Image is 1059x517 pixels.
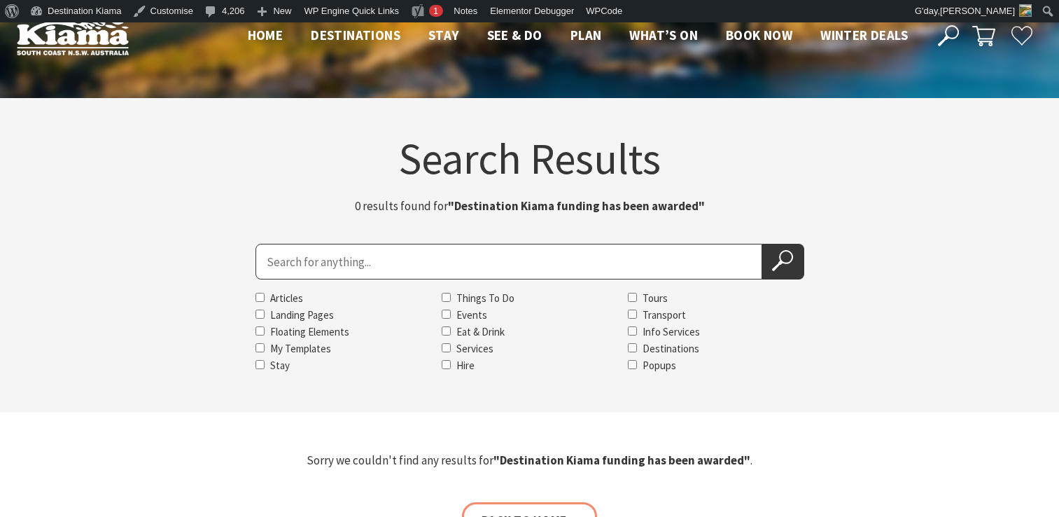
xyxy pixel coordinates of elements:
span: Home [248,27,283,43]
span: [PERSON_NAME] [940,6,1015,16]
label: Articles [270,291,303,305]
label: Events [456,308,487,322]
label: Stay [270,359,290,372]
strong: "Destination Kiama funding has been awarded" [493,453,750,468]
label: Things To Do [456,291,514,305]
label: Info Services [643,325,700,338]
p: 0 results found for [355,197,705,216]
label: Hire [456,359,475,372]
p: Sorry we couldn't find any results for . [115,451,944,470]
span: Book now [726,27,792,43]
span: 1 [433,6,438,16]
label: My Templates [270,342,331,355]
label: Transport [643,308,686,322]
label: Services [456,342,493,355]
label: Landing Pages [270,308,334,322]
img: Kiama Logo [17,17,129,55]
label: Eat & Drink [456,325,505,338]
label: Destinations [643,342,699,355]
span: What’s On [629,27,698,43]
input: Search for: [255,244,762,280]
strong: "Destination Kiama funding has been awarded" [448,198,705,214]
span: Stay [428,27,459,43]
label: Popups [643,359,676,372]
span: See & Do [487,27,542,43]
h1: Search Results [115,137,944,180]
label: Tours [643,291,668,305]
span: Destinations [311,27,400,43]
nav: Main Menu [234,25,922,48]
span: Plan [570,27,602,43]
label: Floating Elements [270,325,349,338]
span: Winter Deals [820,27,908,43]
